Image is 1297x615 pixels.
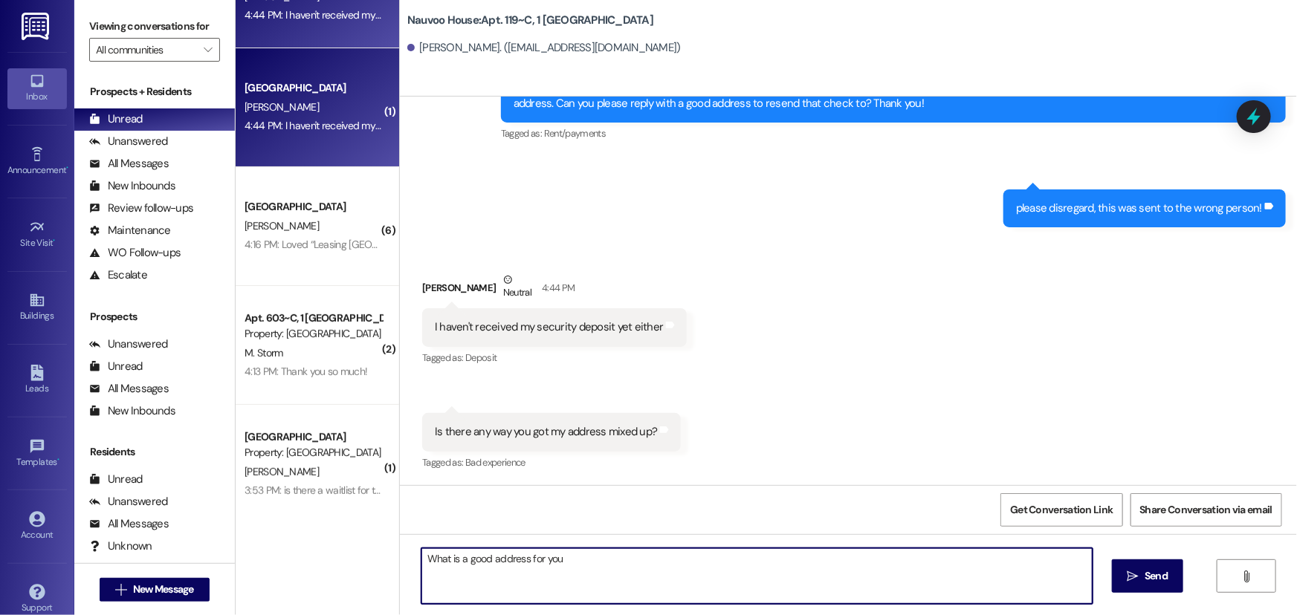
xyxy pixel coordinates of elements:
div: Property: [GEOGRAPHIC_DATA] [245,326,382,342]
div: Good morning, this is [PERSON_NAME] with Nauvoo House. We got a notification that your security d... [514,80,1262,112]
div: Tagged as: [422,347,687,368]
div: Unknown [89,538,152,554]
div: Unread [89,472,143,487]
i:  [1128,570,1139,582]
div: Review follow-ups [89,201,193,216]
div: Unanswered [89,134,168,149]
span: • [57,455,59,465]
span: Rent/payments [544,127,607,140]
i:  [204,44,212,56]
span: M. Storm [245,346,282,359]
button: Share Conversation via email [1131,493,1282,527]
div: 4:13 PM: Thank you so much! [245,365,367,378]
span: [PERSON_NAME] [245,465,319,478]
span: [PERSON_NAME] [245,219,319,232]
button: New Message [100,578,210,602]
input: All communities [96,38,196,62]
div: I haven't received my security deposit yet either [435,319,663,335]
div: New Inbounds [89,178,175,194]
div: Residents [74,444,235,460]
span: Get Conversation Link [1010,502,1113,518]
div: 4:44 PM [538,280,575,296]
i:  [1241,570,1252,582]
b: Nauvoo House: Apt. 119~C, 1 [GEOGRAPHIC_DATA] [407,13,653,28]
div: Tagged as: [422,452,681,473]
div: All Messages [89,516,169,532]
div: Unanswered [89,494,168,510]
div: 3:53 PM: is there a waitlist for the women's housing for fall? [245,484,495,497]
a: Templates • [7,434,67,474]
a: Site Visit • [7,215,67,255]
textarea: What is a good address for you [421,548,1093,604]
span: • [54,235,56,246]
div: Property: [GEOGRAPHIC_DATA] [245,445,382,461]
a: Inbox [7,68,67,108]
div: 4:16 PM: Loved “Leasing [GEOGRAPHIC_DATA] ([GEOGRAPHIC_DATA]): Thankyou for checking about that!” [245,238,702,251]
div: New Inbounds [89,403,175,419]
div: 4:44 PM: I haven't received my security deposit yet either [245,119,490,132]
div: [GEOGRAPHIC_DATA] [245,80,382,96]
div: Is there any way you got my address mixed up? [435,424,657,440]
div: Unanswered [89,336,168,352]
img: ResiDesk Logo [22,13,52,40]
div: Escalate [89,267,147,283]
div: Unread [89,111,143,127]
span: Deposit [465,351,497,364]
i:  [115,584,126,596]
div: Maintenance [89,223,171,238]
div: All Messages [89,156,169,172]
div: [GEOGRAPHIC_DATA] [245,429,382,445]
span: Bad experience [465,456,525,469]
div: Tagged as: [501,123,1286,144]
div: Prospects + Residents [74,84,235,100]
div: 4:44 PM: I haven't received my security deposit yet either [245,8,490,22]
div: Neutral [500,272,534,303]
div: [GEOGRAPHIC_DATA] [245,199,382,215]
button: Send [1112,559,1184,593]
div: All Messages [89,381,169,397]
button: Get Conversation Link [1000,493,1122,527]
a: Buildings [7,287,67,328]
div: [PERSON_NAME] [422,272,687,308]
label: Viewing conversations for [89,15,220,38]
a: Account [7,507,67,547]
div: please disregard, this was sent to the wrong person! [1016,201,1262,216]
div: WO Follow-ups [89,245,181,261]
a: Leads [7,360,67,400]
div: Prospects [74,309,235,325]
div: Unread [89,359,143,374]
span: New Message [133,582,194,597]
div: [PERSON_NAME]. ([EMAIL_ADDRESS][DOMAIN_NAME]) [407,40,681,56]
span: Share Conversation via email [1140,502,1272,518]
div: Apt. 603~C, 1 [GEOGRAPHIC_DATA] [245,310,382,326]
span: • [66,163,68,173]
span: Send [1145,568,1168,584]
span: [PERSON_NAME] [245,100,319,114]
